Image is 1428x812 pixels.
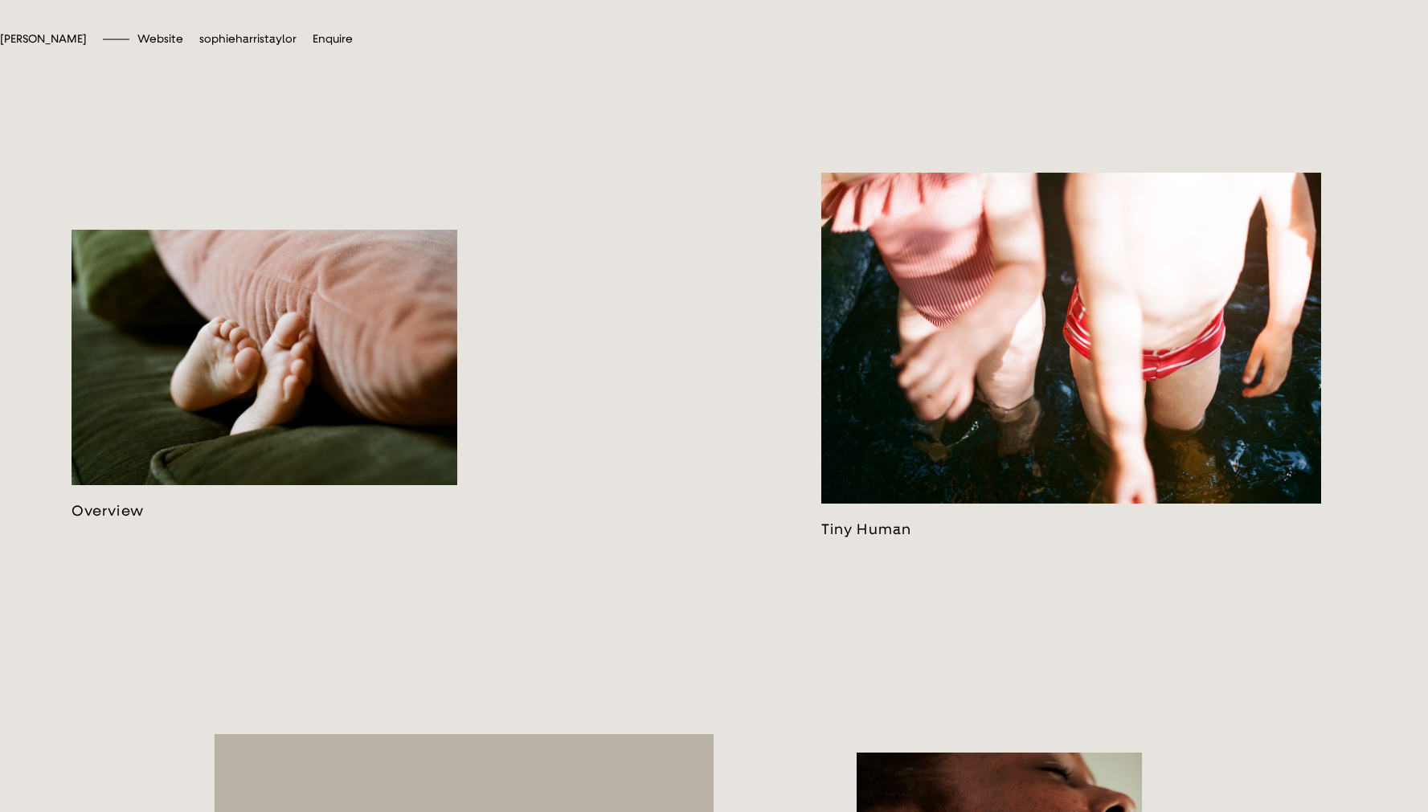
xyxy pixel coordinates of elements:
[199,32,297,46] span: sophieharristaylor
[137,32,183,46] a: Website[DOMAIN_NAME]
[313,32,353,46] span: Enquire
[137,32,183,46] span: Website
[313,32,353,46] a: Enquire[EMAIL_ADDRESS][DOMAIN_NAME]
[199,32,297,46] a: Instagramsophieharristaylor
